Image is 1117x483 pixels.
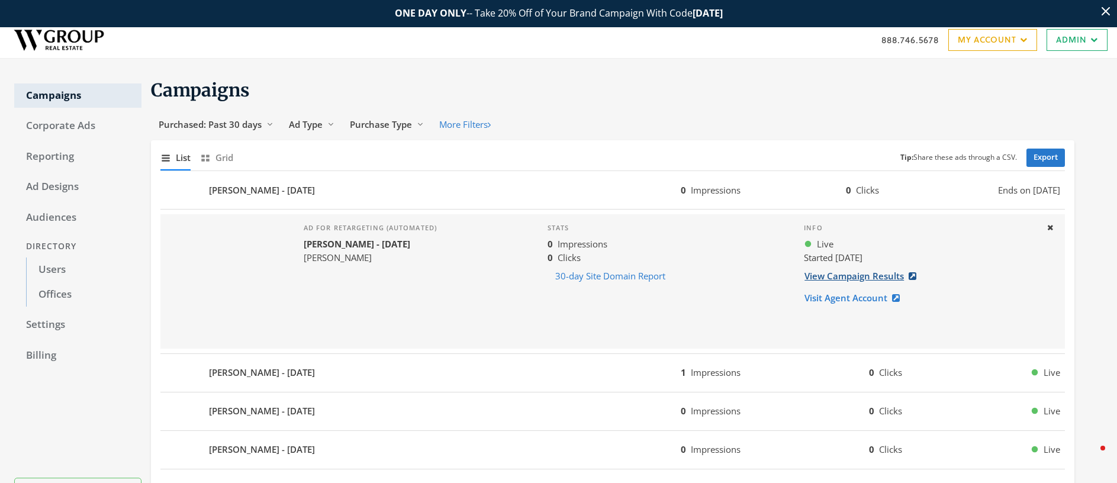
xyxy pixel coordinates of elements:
span: Purchase Type [350,118,412,130]
span: Live [1044,366,1060,379]
button: [PERSON_NAME] - [DATE]0Impressions0ClicksEnds on [DATE] [160,176,1065,204]
button: [PERSON_NAME] - [DATE]0Impressions0ClicksLive [160,436,1065,464]
button: Purchased: Past 30 days [151,114,281,136]
span: List [176,151,191,165]
a: Offices [26,282,141,307]
b: [PERSON_NAME] - [DATE] [304,238,410,250]
small: Share these ads through a CSV. [900,152,1017,163]
b: 0 [869,443,874,455]
b: 1 [681,366,686,378]
h4: Info [804,224,1036,232]
span: Clicks [558,252,581,263]
span: Grid [215,151,233,165]
span: Impressions [691,184,741,196]
span: Live [817,237,833,251]
div: [PERSON_NAME] [304,251,437,265]
b: 0 [548,238,553,250]
a: Corporate Ads [14,114,141,139]
b: [PERSON_NAME] - [DATE] [209,183,315,197]
button: [PERSON_NAME] - [DATE]1Impressions0ClicksLive [160,359,1065,387]
span: Ends on [DATE] [998,183,1060,197]
a: Audiences [14,205,141,230]
button: List [160,145,191,170]
b: [PERSON_NAME] - [DATE] [209,366,315,379]
button: 30-day Site Domain Report [548,265,673,287]
a: Export [1026,149,1065,167]
span: Impressions [691,405,741,417]
span: Clicks [856,184,879,196]
button: Purchase Type [342,114,432,136]
div: Started [DATE] [804,251,1036,265]
span: Clicks [879,443,902,455]
b: [PERSON_NAME] - [DATE] [209,404,315,418]
span: Live [1044,443,1060,456]
div: Directory [14,236,141,257]
a: Reporting [14,144,141,169]
span: Campaigns [151,79,250,101]
h4: Ad for retargeting (automated) [304,224,437,232]
a: Billing [14,343,141,368]
span: Impressions [691,366,741,378]
a: Admin [1047,29,1108,51]
h4: Stats [548,224,786,232]
button: Grid [200,145,233,170]
span: Clicks [879,366,902,378]
a: My Account [948,29,1037,51]
b: 0 [869,405,874,417]
span: Clicks [879,405,902,417]
iframe: Intercom live chat [1077,443,1105,471]
b: 0 [681,405,686,417]
a: Settings [14,313,141,337]
b: [PERSON_NAME] - [DATE] [209,443,315,456]
span: Impressions [691,443,741,455]
img: Adwerx [9,25,108,55]
span: Live [1044,404,1060,418]
b: Tip: [900,152,913,162]
a: Ad Designs [14,175,141,199]
button: More Filters [432,114,498,136]
a: 888.746.5678 [881,34,939,46]
a: Visit Agent Account [804,287,907,309]
b: 0 [681,184,686,196]
span: Purchased: Past 30 days [159,118,262,130]
a: View Campaign Results [804,265,924,287]
b: 0 [548,252,553,263]
span: Ad Type [289,118,323,130]
span: Impressions [558,238,607,250]
b: 0 [869,366,874,378]
b: 0 [681,443,686,455]
b: 0 [846,184,851,196]
button: Ad Type [281,114,342,136]
a: Campaigns [14,83,141,108]
button: [PERSON_NAME] - [DATE]0Impressions0ClicksLive [160,397,1065,426]
a: Users [26,257,141,282]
